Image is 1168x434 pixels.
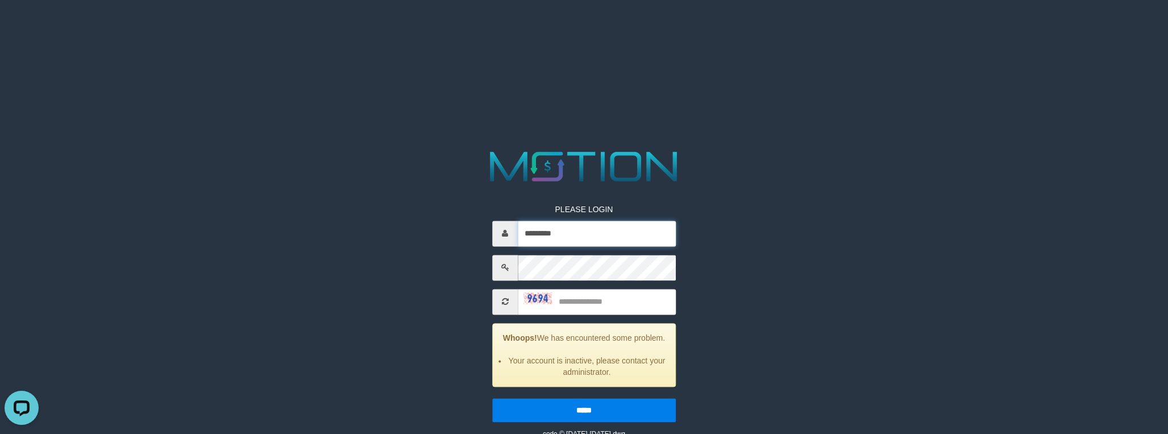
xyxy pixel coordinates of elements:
strong: Whoops! [503,333,537,342]
button: Open LiveChat chat widget [5,5,39,39]
li: Your account is inactive, please contact your administrator. [507,355,667,378]
div: We has encountered some problem. [492,323,676,387]
p: PLEASE LOGIN [492,204,676,215]
img: captcha [523,293,552,304]
img: MOTION_logo.png [482,146,687,187]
